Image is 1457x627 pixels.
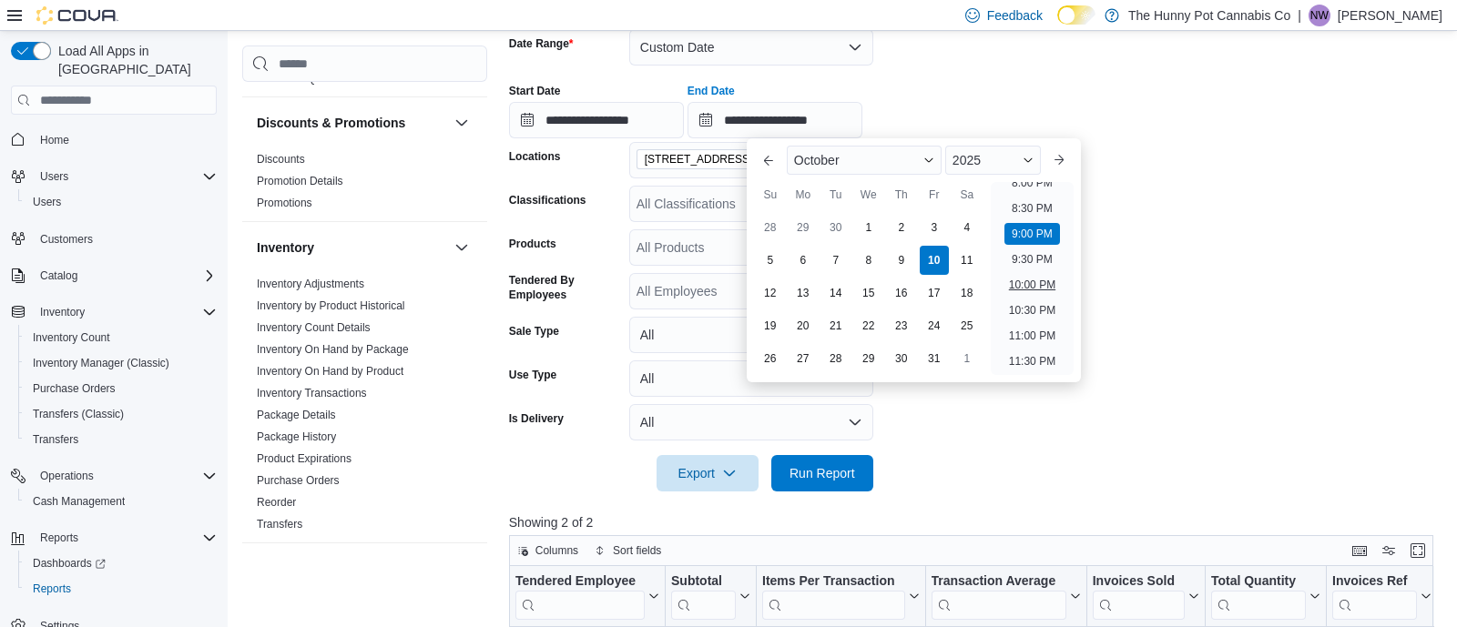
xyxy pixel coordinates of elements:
div: day-3 [920,213,949,242]
label: Locations [509,149,561,164]
button: Operations [33,465,101,487]
span: Users [33,166,217,187]
a: Inventory by Product Historical [257,299,405,312]
div: day-11 [953,246,982,275]
div: day-15 [854,278,883,308]
div: Tendered Employee [515,573,645,591]
li: 9:30 PM [1004,248,1060,270]
button: All [629,360,873,397]
button: Inventory [257,238,447,257]
span: Reports [33,527,217,549]
div: Fr [920,180,949,209]
div: day-24 [920,311,949,340]
button: Reports [33,527,86,549]
span: Catalog [33,265,217,287]
div: Items Per Transaction [762,573,905,620]
button: Inventory [451,237,473,258]
span: Sort fields [613,543,661,558]
label: End Date [688,84,735,98]
label: Tendered By Employees [509,273,622,302]
span: Export [667,455,748,491]
a: Inventory Count [25,327,117,349]
a: Inventory Count Details [257,321,371,334]
button: Keyboard shortcuts [1349,540,1370,561]
span: Operations [40,469,94,483]
div: day-19 [756,311,785,340]
div: day-20 [789,311,818,340]
span: Users [40,169,68,184]
p: [PERSON_NAME] [1338,5,1442,26]
span: Columns [535,543,578,558]
div: day-17 [920,278,949,308]
span: Transfers [33,432,78,447]
a: Promotion Details [257,175,343,187]
button: Next month [1044,146,1074,175]
span: Promotions [257,196,312,210]
span: Discounts [257,152,305,167]
button: Transaction Average [931,573,1080,620]
span: Dashboards [25,552,217,574]
button: All [629,404,873,440]
button: Invoices Sold [1092,573,1198,620]
span: Inventory On Hand by Product [257,364,403,379]
a: Reports [25,578,78,600]
div: day-29 [789,213,818,242]
span: Catalog [40,268,77,283]
div: Tu [821,180,851,209]
span: Inventory On Hand by Package [257,342,409,357]
button: Catalog [33,265,85,287]
a: Dashboards [18,551,224,576]
button: Columns [510,540,586,561]
a: Inventory Adjustments [257,278,364,290]
span: Users [25,191,217,213]
span: Dashboards [33,556,106,571]
button: Tendered Employee [515,573,659,620]
div: day-26 [756,344,785,373]
div: day-8 [854,246,883,275]
button: Reports [18,576,224,602]
div: day-28 [756,213,785,242]
label: Products [509,237,556,251]
div: Transaction Average [931,573,1065,591]
div: day-4 [953,213,982,242]
span: 2103 Yonge St [637,149,776,169]
span: Transfers (Classic) [33,407,124,421]
li: 11:30 PM [1002,350,1063,372]
button: Sort fields [587,540,668,561]
a: Package Details [257,409,336,421]
div: Su [756,180,785,209]
button: Users [4,164,224,189]
a: Purchase Orders [25,378,123,399]
a: Inventory Manager (Classic) [25,352,177,374]
div: day-21 [821,311,851,340]
div: day-13 [789,278,818,308]
div: October, 2025 [754,211,983,375]
span: Home [33,127,217,150]
span: Operations [33,465,217,487]
button: Inventory Manager (Classic) [18,350,224,376]
img: Cova [36,6,118,25]
div: Total Quantity [1211,573,1306,591]
button: Discounts & Promotions [451,112,473,134]
button: Subtotal [671,573,750,620]
h3: Inventory [257,238,314,257]
button: Enter fullscreen [1407,540,1429,561]
span: Inventory Count [25,327,217,349]
span: Purchase Orders [257,473,340,488]
label: Use Type [509,368,556,382]
div: day-29 [854,344,883,373]
div: Transaction Average [931,573,1065,620]
a: Inventory On Hand by Package [257,343,409,356]
span: Cash Management [25,490,217,512]
label: Is Delivery [509,411,564,426]
a: Dashboards [25,552,113,574]
span: Customers [40,232,93,247]
button: Operations [4,463,224,489]
span: Inventory Manager (Classic) [33,356,169,370]
div: Invoices Sold [1092,573,1184,591]
button: Items Per Transaction [762,573,920,620]
div: day-5 [756,246,785,275]
a: Promotions [257,197,312,209]
span: Users [33,195,61,209]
